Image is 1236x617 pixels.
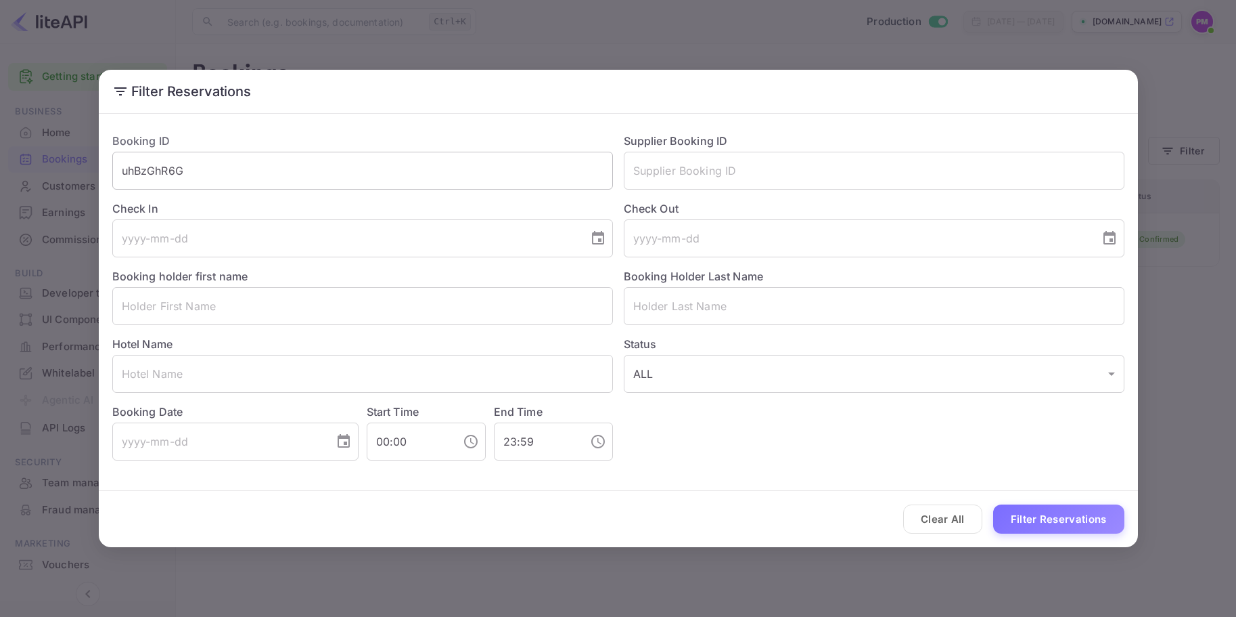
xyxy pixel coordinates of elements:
[624,200,1124,217] label: Check Out
[624,287,1124,325] input: Holder Last Name
[624,355,1124,393] div: ALL
[367,423,452,461] input: hh:mm
[112,200,613,217] label: Check In
[624,134,728,148] label: Supplier Booking ID
[330,428,357,455] button: Choose date
[1096,225,1123,252] button: Choose date
[494,405,543,419] label: End Time
[494,423,579,461] input: hh:mm
[624,336,1124,352] label: Status
[112,152,613,190] input: Booking ID
[585,428,612,455] button: Choose time, selected time is 11:59 PM
[903,505,982,534] button: Clear All
[993,505,1124,534] button: Filter Reservations
[112,134,170,148] label: Booking ID
[112,270,248,283] label: Booking holder first name
[457,428,484,455] button: Choose time, selected time is 12:00 AM
[99,70,1138,113] h2: Filter Reservations
[112,423,325,461] input: yyyy-mm-dd
[112,355,613,393] input: Hotel Name
[585,225,612,252] button: Choose date
[624,270,764,283] label: Booking Holder Last Name
[112,404,359,420] label: Booking Date
[112,287,613,325] input: Holder First Name
[624,219,1091,257] input: yyyy-mm-dd
[112,337,173,351] label: Hotel Name
[112,219,579,257] input: yyyy-mm-dd
[367,405,419,419] label: Start Time
[624,152,1124,190] input: Supplier Booking ID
